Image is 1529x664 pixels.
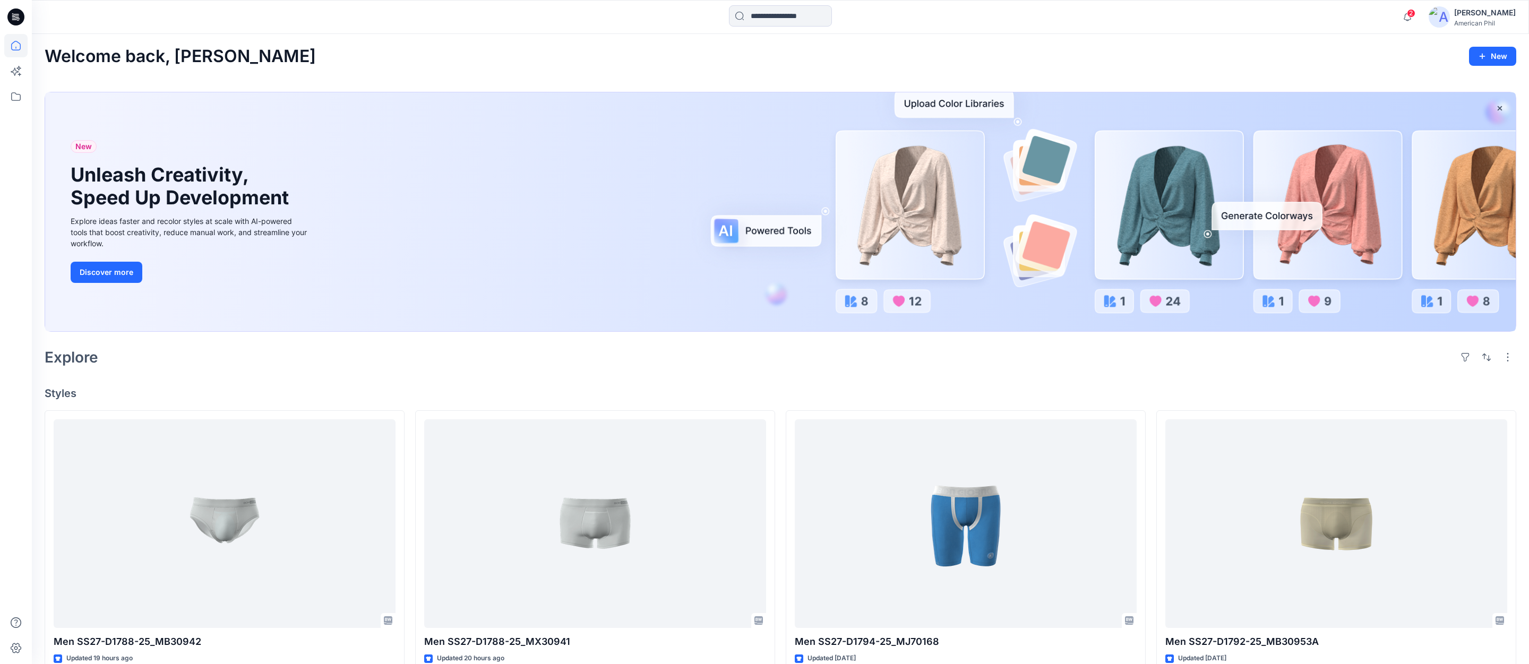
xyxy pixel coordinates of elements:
[1178,653,1226,664] p: Updated [DATE]
[1165,419,1507,628] a: Men SS27-D1792-25_MB30953A
[424,634,766,649] p: Men SS27-D1788-25_MX30941
[795,634,1137,649] p: Men SS27-D1794-25_MJ70168
[45,387,1516,400] h4: Styles
[71,262,310,283] a: Discover more
[66,653,133,664] p: Updated 19 hours ago
[45,47,316,66] h2: Welcome back, [PERSON_NAME]
[1454,6,1516,19] div: [PERSON_NAME]
[1469,47,1516,66] button: New
[808,653,856,664] p: Updated [DATE]
[71,163,294,209] h1: Unleash Creativity, Speed Up Development
[437,653,504,664] p: Updated 20 hours ago
[45,349,98,366] h2: Explore
[71,215,310,249] div: Explore ideas faster and recolor styles at scale with AI-powered tools that boost creativity, red...
[1407,9,1415,18] span: 2
[1165,634,1507,649] p: Men SS27-D1792-25_MB30953A
[1454,19,1516,27] div: American Phil
[75,140,92,153] span: New
[424,419,766,628] a: Men SS27-D1788-25_MX30941
[795,419,1137,628] a: Men SS27-D1794-25_MJ70168
[54,634,396,649] p: Men SS27-D1788-25_MB30942
[54,419,396,628] a: Men SS27-D1788-25_MB30942
[71,262,142,283] button: Discover more
[1429,6,1450,28] img: avatar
